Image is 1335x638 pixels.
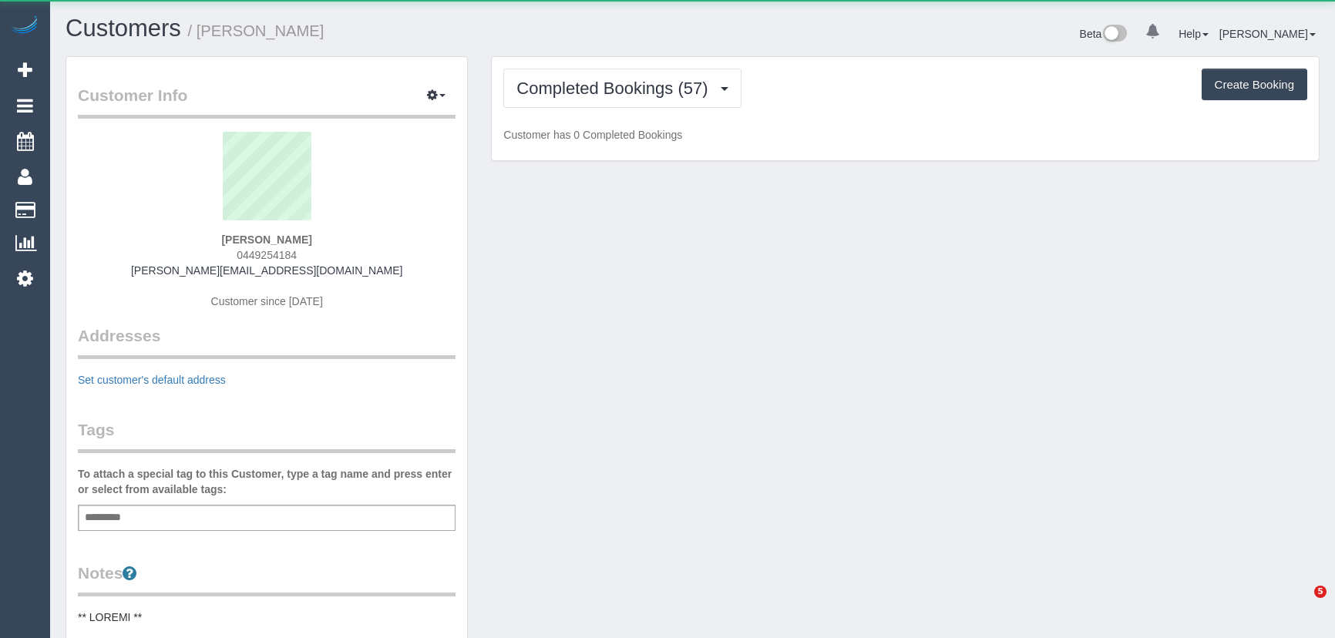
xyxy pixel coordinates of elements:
[9,15,40,37] img: Automaid Logo
[131,264,402,277] a: [PERSON_NAME][EMAIL_ADDRESS][DOMAIN_NAME]
[78,466,456,497] label: To attach a special tag to this Customer, type a tag name and press enter or select from availabl...
[503,69,741,108] button: Completed Bookings (57)
[503,127,1307,143] p: Customer has 0 Completed Bookings
[66,15,181,42] a: Customers
[78,562,456,596] legend: Notes
[1101,25,1127,45] img: New interface
[211,295,323,307] span: Customer since [DATE]
[1080,28,1128,40] a: Beta
[221,233,311,246] strong: [PERSON_NAME]
[78,374,226,386] a: Set customer's default address
[1202,69,1307,101] button: Create Booking
[188,22,325,39] small: / [PERSON_NAME]
[78,418,456,453] legend: Tags
[78,84,456,119] legend: Customer Info
[516,79,715,98] span: Completed Bookings (57)
[1314,586,1327,598] span: 5
[1219,28,1316,40] a: [PERSON_NAME]
[1283,586,1320,623] iframe: Intercom live chat
[1179,28,1209,40] a: Help
[237,249,297,261] span: 0449254184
